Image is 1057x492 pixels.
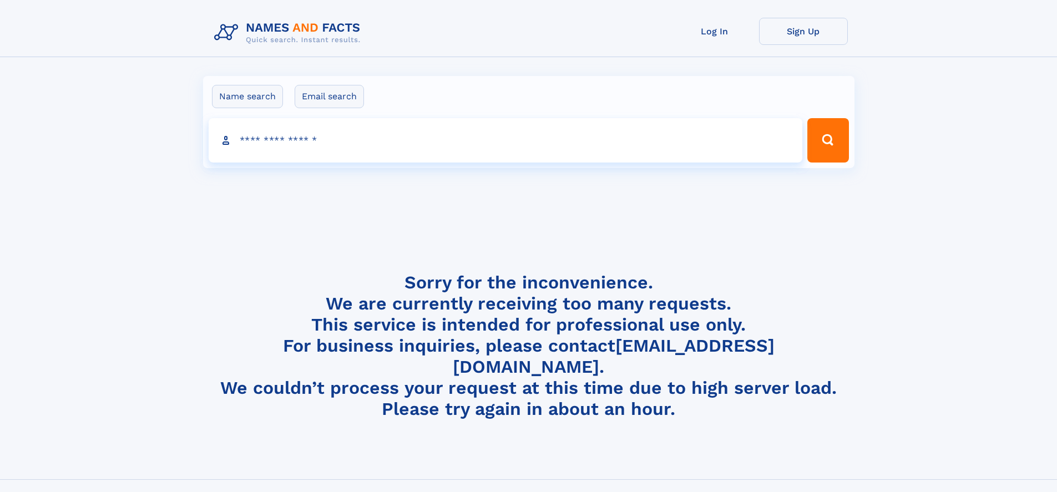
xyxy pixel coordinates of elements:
[210,18,370,48] img: Logo Names and Facts
[209,118,803,163] input: search input
[210,272,848,420] h4: Sorry for the inconvenience. We are currently receiving too many requests. This service is intend...
[759,18,848,45] a: Sign Up
[453,335,775,377] a: [EMAIL_ADDRESS][DOMAIN_NAME]
[212,85,283,108] label: Name search
[670,18,759,45] a: Log In
[807,118,848,163] button: Search Button
[295,85,364,108] label: Email search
